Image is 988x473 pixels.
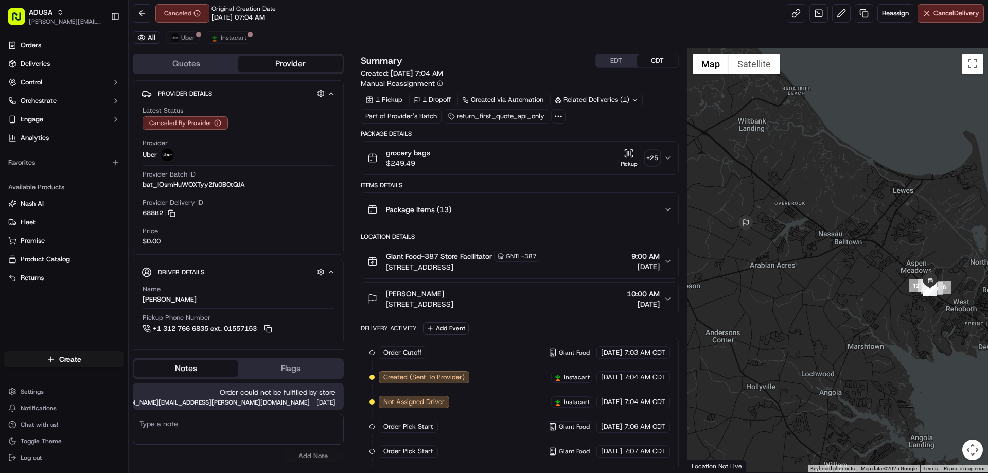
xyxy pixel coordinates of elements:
img: profile_instacart_ahold_partner.png [554,373,562,381]
span: Giant Food [559,423,590,431]
button: Quotes [134,56,238,72]
span: [DATE] [601,422,622,431]
span: Settings [21,388,44,396]
span: Log out [21,453,42,462]
button: CDT [637,54,678,67]
button: Log out [4,450,124,465]
div: Items Details [361,181,678,189]
span: [PERSON_NAME][EMAIL_ADDRESS][PERSON_NAME][DOMAIN_NAME] [110,399,310,406]
span: 7:04 AM CDT [624,397,665,407]
button: Instacart [206,31,251,44]
span: Deliveries [21,59,50,68]
span: Returns [21,273,44,283]
button: Giant Food-387 Store FacilitatorGNTL-387[STREET_ADDRESS]9:00 AM[DATE] [361,244,678,278]
span: [PERSON_NAME][EMAIL_ADDRESS][PERSON_NAME][DOMAIN_NAME] [29,17,102,26]
div: [PERSON_NAME] [143,295,197,304]
a: Orders [4,37,124,54]
div: 9 [930,282,943,295]
span: Created: [361,68,443,78]
img: profile_instacart_ahold_partner.png [210,33,219,42]
div: Location Details [361,233,678,241]
span: Instacart [564,398,590,406]
button: Show satellite imagery [729,54,780,74]
button: Fleet [4,214,124,231]
span: Engage [21,115,43,124]
span: [DATE] [601,447,622,456]
div: 15 [924,283,937,296]
button: Start new chat [175,101,187,114]
span: [PERSON_NAME] [386,289,444,299]
span: Analytics [21,133,49,143]
div: 📗 [10,150,19,159]
span: Latest Status [143,106,183,115]
span: Order Pick Start [383,422,433,431]
button: Pickup+25 [617,148,660,168]
span: [DATE] [631,261,660,272]
span: API Documentation [97,149,165,160]
a: Promise [8,236,120,246]
img: Nash [10,10,31,31]
div: Related Deliveries (1) [550,93,643,107]
span: Provider Batch ID [143,170,196,179]
span: Uber [181,33,195,42]
a: Open this area in Google Maps (opens a new window) [690,459,724,472]
span: Cancel Delivery [933,9,979,18]
button: Provider [238,56,343,72]
span: Order Pick Start [383,447,433,456]
div: Start new chat [35,98,169,109]
span: Control [21,78,42,87]
span: 7:04 AM CDT [624,373,665,382]
a: Created via Automation [457,93,548,107]
span: grocery bags [386,148,430,158]
button: ADUSA [29,7,52,17]
span: Create [59,354,81,364]
span: [STREET_ADDRESS] [386,299,453,309]
span: bat_IOsmHuWOXTyy2fu0B0tQJA [143,180,245,189]
span: Orchestrate [21,96,57,106]
a: 💻API Documentation [83,145,169,164]
img: profile_uber_ahold_partner.png [161,149,173,161]
a: Report a map error [944,466,985,471]
span: Instacart [221,33,246,42]
button: Chat with us! [4,417,124,432]
button: Create [4,351,124,367]
button: Provider Details [142,85,335,102]
div: 1 Pickup [361,93,407,107]
button: Manual Reassignment [361,78,443,89]
span: Notifications [21,404,57,412]
a: 📗Knowledge Base [6,145,83,164]
a: Returns [8,273,120,283]
span: Giant Food-387 Store Facilitator [386,251,492,261]
span: [DATE] [601,397,622,407]
div: Pickup [617,160,641,168]
span: Giant Food [559,447,590,456]
button: Keyboard shortcuts [810,465,855,472]
div: return_first_quote_api_only [444,109,549,124]
button: Engage [4,111,124,128]
p: Welcome 👋 [10,41,187,58]
span: [DATE] 07:04 AM [211,13,265,22]
span: Package Items ( 13 ) [386,204,451,215]
span: 7:06 AM CDT [624,422,665,431]
span: Orders [21,41,41,50]
span: Instacart [564,373,590,381]
div: 💻 [87,150,95,159]
span: [DATE] [601,348,622,357]
img: profile_instacart_ahold_partner.png [554,398,562,406]
button: Notifications [4,401,124,415]
button: Control [4,74,124,91]
a: Powered byPylon [73,174,125,182]
button: CancelDelivery [918,4,984,23]
span: Nash AI [21,199,44,208]
span: Created (Sent To Provider) [383,373,465,382]
div: 12 [909,279,923,292]
button: Toggle fullscreen view [962,54,983,74]
div: 1 Dropoff [409,93,455,107]
span: $0.00 [143,237,161,246]
button: EDT [596,54,637,67]
span: 9:00 AM [631,251,660,261]
span: Manual Reassignment [361,78,435,89]
span: [DATE] [627,299,660,309]
span: 7:07 AM CDT [624,447,665,456]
